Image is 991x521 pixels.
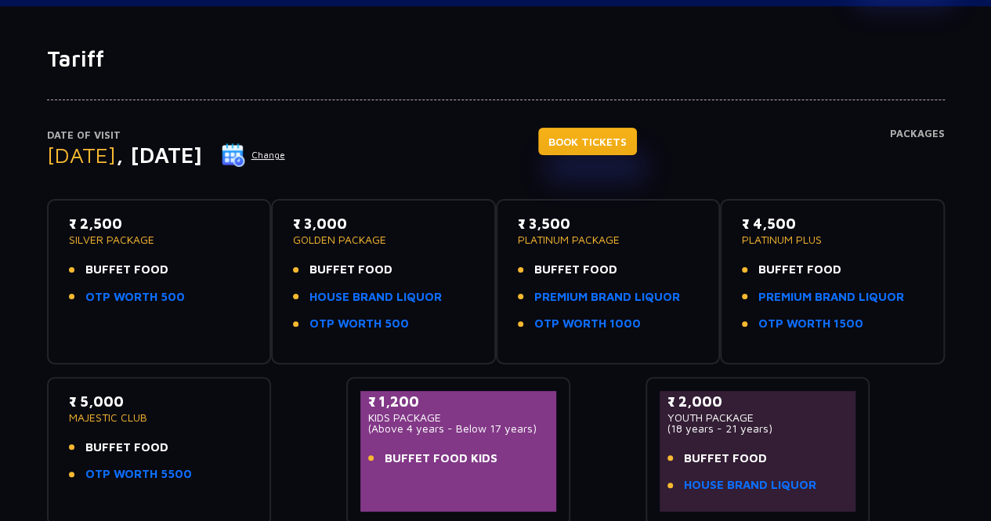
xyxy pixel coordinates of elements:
[47,45,945,72] h1: Tariff
[758,288,904,306] a: PREMIUM BRAND LIQUOR
[69,391,250,412] p: ₹ 5,000
[116,142,202,168] span: , [DATE]
[309,315,409,333] a: OTP WORTH 500
[69,234,250,245] p: SILVER PACKAGE
[667,391,848,412] p: ₹ 2,000
[534,288,680,306] a: PREMIUM BRAND LIQUOR
[518,213,699,234] p: ₹ 3,500
[684,476,816,494] a: HOUSE BRAND LIQUOR
[385,450,497,468] span: BUFFET FOOD KIDS
[742,234,923,245] p: PLATINUM PLUS
[538,128,637,155] a: BOOK TICKETS
[667,412,848,423] p: YOUTH PACKAGE
[47,142,116,168] span: [DATE]
[85,288,185,306] a: OTP WORTH 500
[368,391,549,412] p: ₹ 1,200
[69,213,250,234] p: ₹ 2,500
[293,213,474,234] p: ₹ 3,000
[309,261,392,279] span: BUFFET FOOD
[534,315,641,333] a: OTP WORTH 1000
[368,423,549,434] p: (Above 4 years - Below 17 years)
[890,128,945,184] h4: Packages
[85,465,192,483] a: OTP WORTH 5500
[85,261,168,279] span: BUFFET FOOD
[758,315,863,333] a: OTP WORTH 1500
[742,213,923,234] p: ₹ 4,500
[47,128,286,143] p: Date of Visit
[221,143,286,168] button: Change
[368,412,549,423] p: KIDS PACKAGE
[684,450,767,468] span: BUFFET FOOD
[293,234,474,245] p: GOLDEN PACKAGE
[518,234,699,245] p: PLATINUM PACKAGE
[534,261,617,279] span: BUFFET FOOD
[309,288,442,306] a: HOUSE BRAND LIQUOR
[69,412,250,423] p: MAJESTIC CLUB
[758,261,841,279] span: BUFFET FOOD
[85,439,168,457] span: BUFFET FOOD
[667,423,848,434] p: (18 years - 21 years)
